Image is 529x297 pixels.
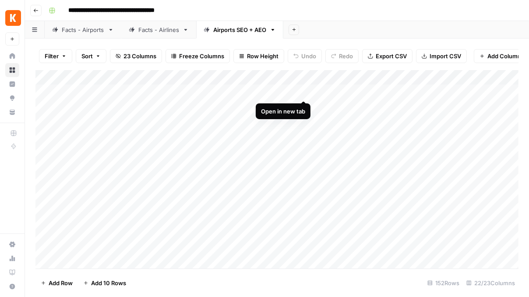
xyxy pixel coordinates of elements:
button: Filter [39,49,72,63]
img: Kayak Logo [5,10,21,26]
span: Redo [339,52,353,60]
span: Freeze Columns [179,52,224,60]
div: Airports SEO + AEO [213,25,266,34]
div: Facts - Airlines [138,25,179,34]
button: Export CSV [362,49,413,63]
button: Row Height [233,49,284,63]
button: Import CSV [416,49,467,63]
button: Add Column [474,49,527,63]
div: Facts - Airports [62,25,104,34]
button: Sort [76,49,106,63]
a: Home [5,49,19,63]
button: 23 Columns [110,49,162,63]
button: Add Row [35,276,78,290]
div: 22/23 Columns [463,276,518,290]
button: Help + Support [5,279,19,293]
a: Airports SEO + AEO [196,21,283,39]
button: Redo [325,49,359,63]
a: Facts - Airlines [121,21,196,39]
button: Add 10 Rows [78,276,131,290]
a: Your Data [5,105,19,119]
button: Undo [288,49,322,63]
span: Import CSV [430,52,461,60]
span: Add Row [49,279,73,287]
span: Export CSV [376,52,407,60]
a: Learning Hub [5,265,19,279]
span: Filter [45,52,59,60]
button: Freeze Columns [166,49,230,63]
a: Opportunities [5,91,19,105]
span: 23 Columns [123,52,156,60]
a: Insights [5,77,19,91]
span: Add Column [487,52,521,60]
a: Browse [5,63,19,77]
span: Undo [301,52,316,60]
button: Workspace: Kayak [5,7,19,29]
a: Facts - Airports [45,21,121,39]
span: Row Height [247,52,279,60]
span: Add 10 Rows [91,279,126,287]
a: Usage [5,251,19,265]
div: Open in new tab [261,107,305,116]
span: Sort [81,52,93,60]
a: Settings [5,237,19,251]
div: 152 Rows [424,276,463,290]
